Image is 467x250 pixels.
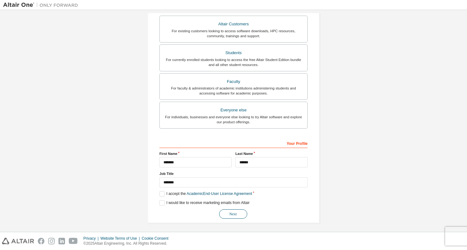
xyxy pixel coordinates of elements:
a: Academic End-User License Agreement [187,191,252,196]
div: Privacy [83,236,100,241]
img: instagram.svg [48,238,55,244]
img: altair_logo.svg [2,238,34,244]
label: First Name [159,151,232,156]
div: Students [163,48,304,57]
img: youtube.svg [69,238,78,244]
div: Your Profile [159,138,308,148]
label: I would like to receive marketing emails from Altair [159,200,249,206]
div: Cookie Consent [142,236,172,241]
label: Last Name [235,151,308,156]
div: Everyone else [163,106,304,115]
div: Website Terms of Use [100,236,142,241]
div: For currently enrolled students looking to access the free Altair Student Edition bundle and all ... [163,57,304,67]
label: Job Title [159,171,308,176]
img: linkedin.svg [58,238,65,244]
div: For individuals, businesses and everyone else looking to try Altair software and explore our prod... [163,115,304,125]
div: For faculty & administrators of academic institutions administering students and accessing softwa... [163,86,304,96]
p: © 2025 Altair Engineering, Inc. All Rights Reserved. [83,241,172,246]
button: Next [219,209,247,219]
img: Altair One [3,2,81,8]
div: For existing customers looking to access software downloads, HPC resources, community, trainings ... [163,28,304,38]
img: facebook.svg [38,238,44,244]
div: Faculty [163,77,304,86]
label: I accept the [159,191,252,196]
div: Altair Customers [163,20,304,28]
